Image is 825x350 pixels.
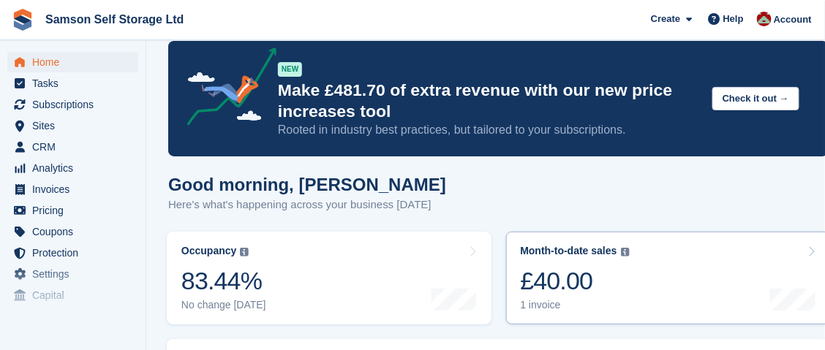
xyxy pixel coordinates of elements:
span: Pricing [32,200,120,221]
a: Samson Self Storage Ltd [39,7,189,31]
img: stora-icon-8386f47178a22dfd0bd8f6a31ec36ba5ce8667c1dd55bd0f319d3a0aa187defe.svg [12,9,34,31]
a: menu [7,221,138,242]
img: Ian [757,12,772,26]
span: Analytics [32,158,120,178]
a: menu [7,285,138,305]
div: No change [DATE] [181,299,266,311]
span: Invoices [32,179,120,199]
img: icon-info-grey-7440780725fd019a000dd9b08b2336e03edf1995a4989e88bcd33f0948082b44.svg [621,248,630,256]
a: menu [7,115,138,136]
div: NEW [278,62,302,77]
a: Occupancy 83.44% No change [DATE] [167,232,491,324]
span: Coupons [32,221,120,242]
span: Sites [32,115,120,136]
a: menu [7,158,138,178]
div: 83.44% [181,266,266,296]
h1: Good morning, [PERSON_NAME] [168,175,446,194]
button: Check it out → [712,87,799,111]
span: CRM [32,137,120,157]
span: Tasks [32,73,120,94]
span: Capital [32,285,120,305]
img: icon-info-grey-7440780725fd019a000dd9b08b2336e03edf1995a4989e88bcd33f0948082b44.svg [240,248,249,256]
a: menu [7,94,138,115]
a: menu [7,52,138,72]
a: menu [7,200,138,221]
a: menu [7,243,138,263]
a: menu [7,179,138,199]
div: £40.00 [521,266,630,296]
div: Occupancy [181,245,236,257]
div: 1 invoice [521,299,630,311]
div: Month-to-date sales [521,245,617,257]
p: Rooted in industry best practices, but tailored to your subscriptions. [278,122,701,138]
p: Make £481.70 of extra revenue with our new price increases tool [278,80,701,122]
span: Settings [32,264,120,284]
span: Home [32,52,120,72]
a: menu [7,264,138,284]
span: Create [651,12,680,26]
span: Protection [32,243,120,263]
a: menu [7,137,138,157]
span: Help [723,12,744,26]
span: Account [774,12,812,27]
img: price-adjustments-announcement-icon-8257ccfd72463d97f412b2fc003d46551f7dbcb40ab6d574587a9cd5c0d94... [175,47,277,131]
a: menu [7,73,138,94]
p: Here's what's happening across your business [DATE] [168,197,446,213]
span: Subscriptions [32,94,120,115]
